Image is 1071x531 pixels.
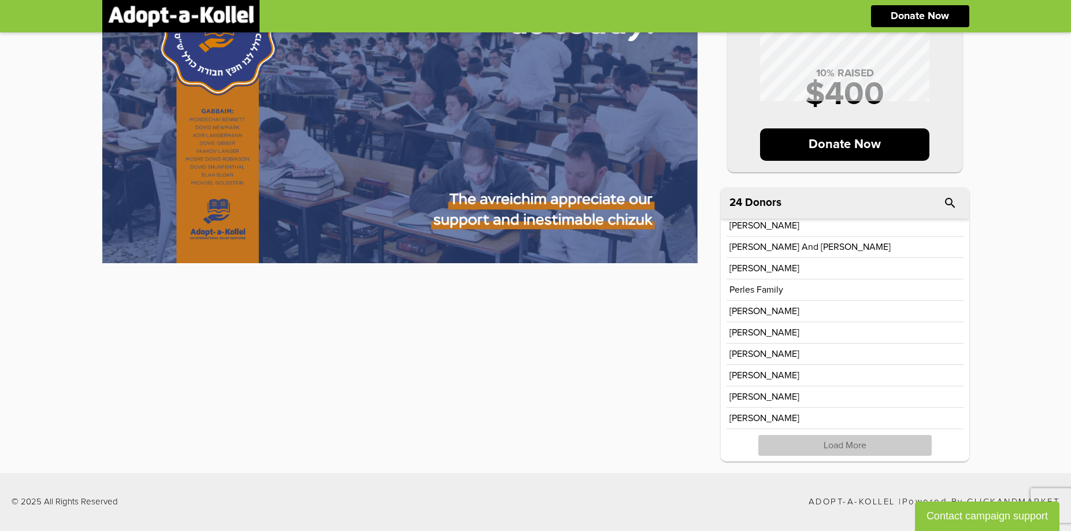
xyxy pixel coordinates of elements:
[729,328,799,337] p: [PERSON_NAME]
[729,371,799,380] p: [PERSON_NAME]
[729,221,799,230] p: [PERSON_NAME]
[729,392,799,401] p: [PERSON_NAME]
[943,196,957,210] i: search
[891,11,949,21] p: Donate Now
[758,435,932,456] p: Load More
[745,197,781,208] p: Donors
[729,307,799,316] p: [PERSON_NAME]
[729,197,742,208] span: 24
[729,414,799,423] p: [PERSON_NAME]
[108,6,254,27] img: logonobg.png
[729,349,799,359] p: [PERSON_NAME]
[729,264,799,273] p: [PERSON_NAME]
[12,497,118,506] p: © 2025 All Rights Reserved
[729,285,783,294] p: Perles Family
[809,497,1060,506] p: Adopt-a-Kollel |
[729,242,891,252] p: [PERSON_NAME] and [PERSON_NAME]
[902,497,963,506] span: Powered by
[915,502,1059,531] button: Contact campaign support
[967,497,1059,506] a: ClickandMarket
[760,128,929,161] p: Donate Now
